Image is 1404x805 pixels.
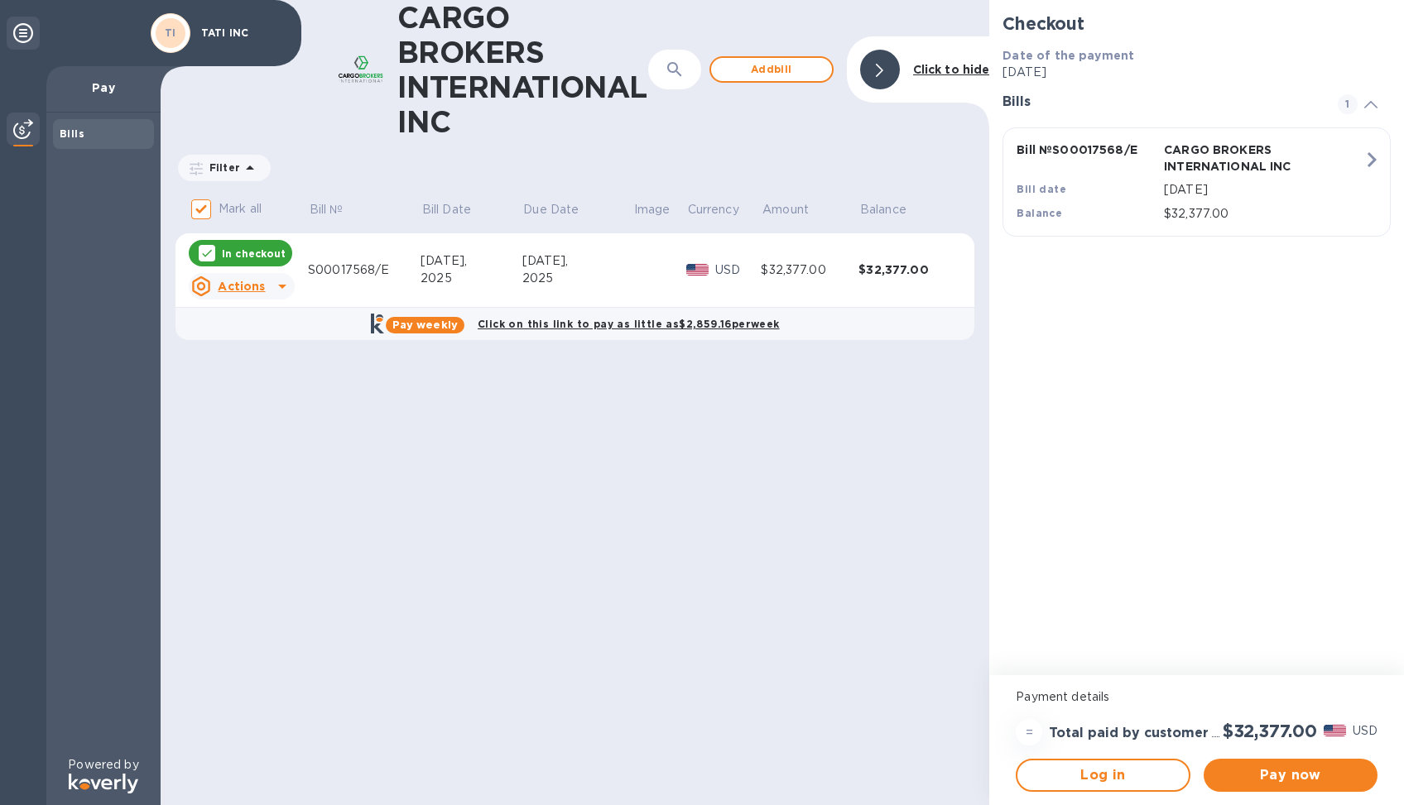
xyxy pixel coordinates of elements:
[1016,719,1042,745] div: =
[219,200,262,218] p: Mark all
[762,201,809,218] p: Amount
[715,261,762,279] p: USD
[1204,759,1378,792] button: Pay now
[68,756,138,774] p: Powered by
[724,60,819,79] span: Add bill
[913,63,990,76] b: Click to hide
[310,201,344,218] p: Bill №
[1016,759,1190,792] button: Log in
[218,280,265,293] u: Actions
[1003,94,1318,110] h3: Bills
[634,201,671,218] p: Image
[522,270,632,287] div: 2025
[860,201,928,218] span: Balance
[1338,94,1358,114] span: 1
[1164,141,1305,175] p: CARGO BROKERS INTERNATIONAL INC
[478,318,780,330] b: Click on this link to pay as little as $2,859.16 per week
[1324,725,1346,736] img: USD
[1223,721,1317,741] h2: $32,377.00
[165,26,176,39] b: TI
[422,201,471,218] p: Bill Date
[523,201,600,218] span: Due Date
[1031,765,1175,785] span: Log in
[201,27,284,39] p: TATI INC
[523,201,579,218] p: Due Date
[392,319,458,331] b: Pay weekly
[1003,127,1391,237] button: Bill №S00017568/ECARGO BROKERS INTERNATIONAL INCBill date[DATE]Balance$32,377.00
[860,201,906,218] p: Balance
[1003,13,1391,34] h2: Checkout
[688,201,739,218] p: Currency
[421,270,522,287] div: 2025
[69,774,138,793] img: Logo
[858,261,956,278] div: $32,377.00
[222,247,286,261] p: In checkout
[203,161,240,175] p: Filter
[421,252,522,270] div: [DATE],
[1164,181,1363,199] p: [DATE]
[1003,49,1134,62] b: Date of the payment
[422,201,493,218] span: Bill Date
[1353,722,1378,740] p: USD
[686,264,709,276] img: USD
[1017,141,1157,158] p: Bill № S00017568/E
[1049,726,1209,741] h3: Total paid by customer
[1017,207,1062,219] b: Balance
[1017,183,1066,195] b: Bill date
[1003,64,1391,81] p: [DATE]
[310,201,365,218] span: Bill №
[1164,205,1363,223] p: $32,377.00
[308,261,421,279] div: S00017568/E
[60,79,147,96] p: Pay
[1016,688,1378,706] p: Payment details
[60,127,84,140] b: Bills
[762,201,830,218] span: Amount
[761,261,858,279] div: $32,377.00
[522,252,632,270] div: [DATE],
[709,56,834,83] button: Addbill
[1217,765,1364,785] span: Pay now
